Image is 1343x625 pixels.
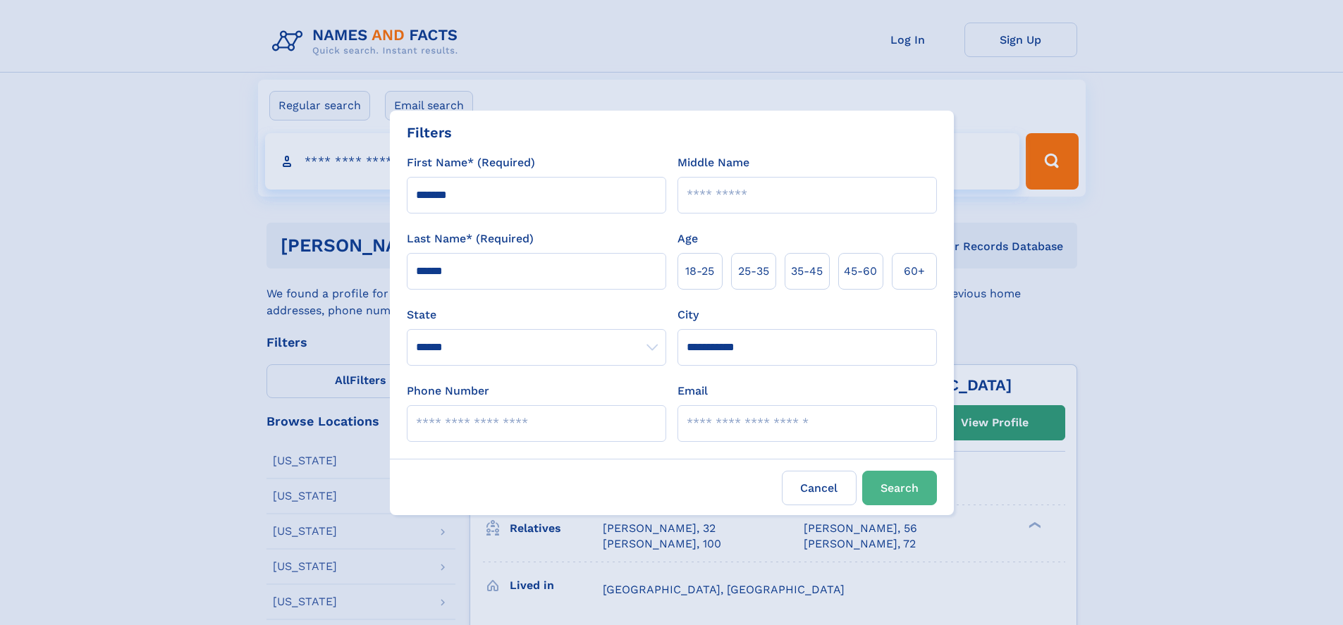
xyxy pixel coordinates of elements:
[407,383,489,400] label: Phone Number
[407,154,535,171] label: First Name* (Required)
[677,230,698,247] label: Age
[677,307,699,323] label: City
[677,154,749,171] label: Middle Name
[791,263,823,280] span: 35‑45
[685,263,714,280] span: 18‑25
[738,263,769,280] span: 25‑35
[904,263,925,280] span: 60+
[862,471,937,505] button: Search
[407,307,666,323] label: State
[407,122,452,143] div: Filters
[782,471,857,505] label: Cancel
[677,383,708,400] label: Email
[844,263,877,280] span: 45‑60
[407,230,534,247] label: Last Name* (Required)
